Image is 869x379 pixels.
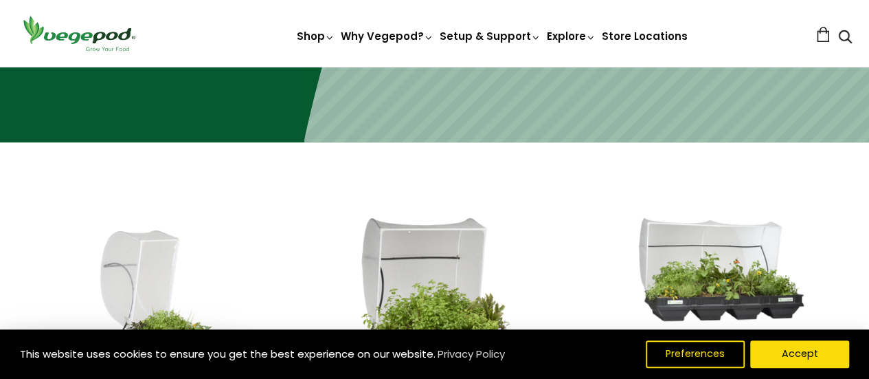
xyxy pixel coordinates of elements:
[621,327,822,371] a: Large Raised Garden Bed with Canopy
[639,218,804,321] img: Large Raised Garden Bed with Canopy
[646,340,745,368] button: Preferences
[341,29,434,43] a: Why Vegepod?
[440,29,541,43] a: Setup & Support
[547,29,596,43] a: Explore
[750,340,849,368] button: Accept
[602,29,688,43] a: Store Locations
[436,342,507,367] a: Privacy Policy (opens in a new tab)
[17,14,141,53] img: Vegepod
[20,347,436,361] span: This website uses cookies to ensure you get the best experience on our website.
[838,31,852,45] a: Search
[297,29,335,43] a: Shop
